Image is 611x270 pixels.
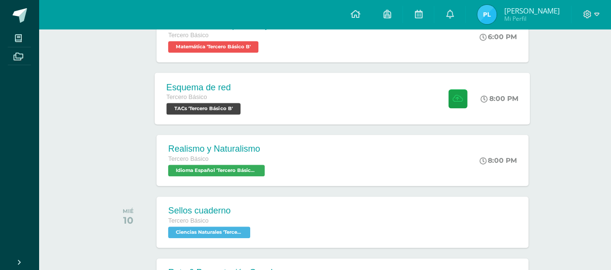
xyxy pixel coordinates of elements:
[481,94,519,103] div: 8:00 PM
[167,94,207,100] span: Tercero Básico
[480,32,517,41] div: 6:00 PM
[168,32,208,39] span: Tercero Básico
[168,217,208,224] span: Tercero Básico
[167,103,241,114] span: TACs 'Tercero Básico B'
[477,5,497,24] img: 23fb16984e5ab67cc49ece7ec8f2c339.png
[480,156,517,165] div: 8:00 PM
[123,208,134,214] div: MIÉ
[168,41,258,53] span: Matemática 'Tercero Básico B'
[168,206,253,216] div: Sellos cuaderno
[168,165,265,176] span: Idioma Español 'Tercero Básico B'
[504,14,559,23] span: Mi Perfil
[123,214,134,226] div: 10
[504,6,559,15] span: [PERSON_NAME]
[168,227,250,238] span: Ciencias Naturales 'Tercero Básico B'
[168,156,208,162] span: Tercero Básico
[167,82,243,92] div: Esquema de red
[168,144,267,154] div: Realismo y Naturalismo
